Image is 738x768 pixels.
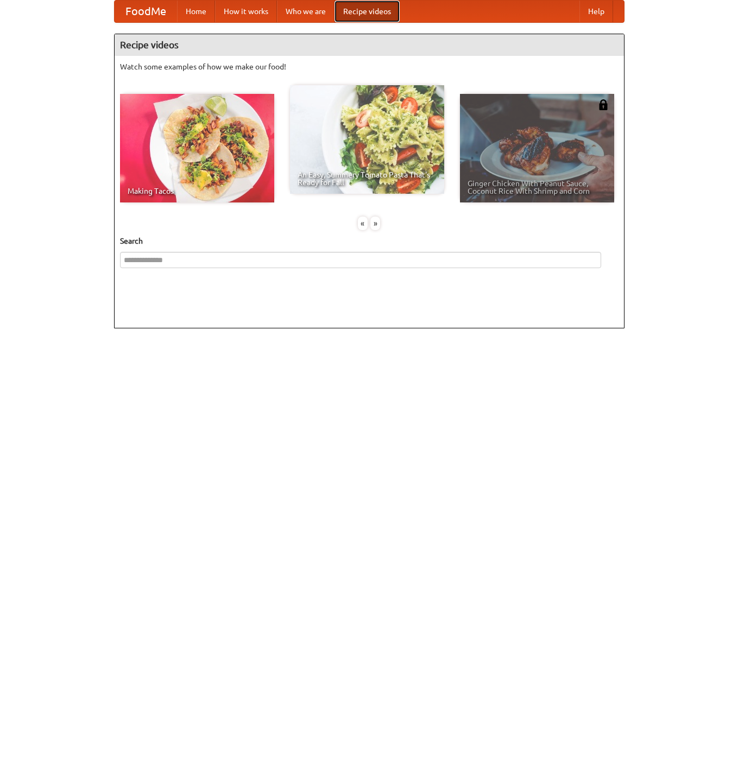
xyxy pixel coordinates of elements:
h5: Search [120,236,619,246]
a: FoodMe [115,1,177,22]
a: Home [177,1,215,22]
span: Making Tacos [128,187,267,195]
a: An Easy, Summery Tomato Pasta That's Ready for Fall [290,85,444,194]
h4: Recipe videos [115,34,624,56]
div: » [370,217,380,230]
p: Watch some examples of how we make our food! [120,61,619,72]
a: Help [579,1,613,22]
a: Who we are [277,1,335,22]
a: Recipe videos [335,1,400,22]
img: 483408.png [598,99,609,110]
div: « [358,217,368,230]
a: How it works [215,1,277,22]
a: Making Tacos [120,94,274,202]
span: An Easy, Summery Tomato Pasta That's Ready for Fall [298,171,437,186]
